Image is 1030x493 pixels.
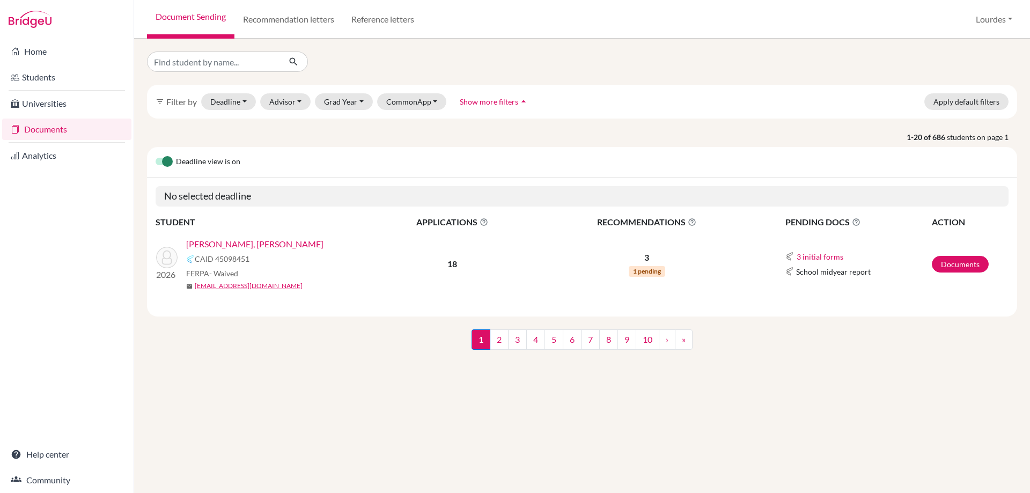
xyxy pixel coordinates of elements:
[377,93,447,110] button: CommonApp
[166,97,197,107] span: Filter by
[186,255,195,263] img: Common App logo
[785,267,794,276] img: Common App logo
[147,51,280,72] input: Find student by name...
[315,93,373,110] button: Grad Year
[931,215,1009,229] th: ACTION
[472,329,490,350] span: 1
[947,131,1017,143] span: students on page 1
[156,268,178,281] p: 2026
[176,156,240,168] span: Deadline view is on
[371,216,534,229] span: APPLICATIONS
[195,281,303,291] a: [EMAIL_ADDRESS][DOMAIN_NAME]
[971,9,1017,30] button: Lourdes
[785,216,931,229] span: PENDING DOCS
[796,266,871,277] span: School midyear report
[195,253,249,264] span: CAID 45098451
[535,216,759,229] span: RECOMMENDATIONS
[186,268,238,279] span: FERPA
[447,259,457,269] b: 18
[2,67,131,88] a: Students
[675,329,693,350] a: »
[508,329,527,350] a: 3
[451,93,538,110] button: Show more filtersarrow_drop_up
[2,119,131,140] a: Documents
[599,329,618,350] a: 8
[924,93,1009,110] button: Apply default filters
[617,329,636,350] a: 9
[186,283,193,290] span: mail
[2,444,131,465] a: Help center
[2,145,131,166] a: Analytics
[260,93,311,110] button: Advisor
[490,329,509,350] a: 2
[581,329,600,350] a: 7
[156,186,1009,207] h5: No selected deadline
[156,215,370,229] th: STUDENT
[526,329,545,350] a: 4
[460,97,518,106] span: Show more filters
[535,251,759,264] p: 3
[2,93,131,114] a: Universities
[796,251,844,263] button: 3 initial forms
[186,238,323,251] a: [PERSON_NAME], [PERSON_NAME]
[932,256,989,273] a: Documents
[545,329,563,350] a: 5
[907,131,947,143] strong: 1-20 of 686
[201,93,256,110] button: Deadline
[659,329,675,350] a: ›
[636,329,659,350] a: 10
[472,329,693,358] nav: ...
[9,11,51,28] img: Bridge-U
[156,97,164,106] i: filter_list
[209,269,238,278] span: - Waived
[785,252,794,261] img: Common App logo
[2,469,131,491] a: Community
[629,266,665,277] span: 1 pending
[518,96,529,107] i: arrow_drop_up
[156,247,178,268] img: Castellá Falkenberg, Miranda
[2,41,131,62] a: Home
[563,329,582,350] a: 6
